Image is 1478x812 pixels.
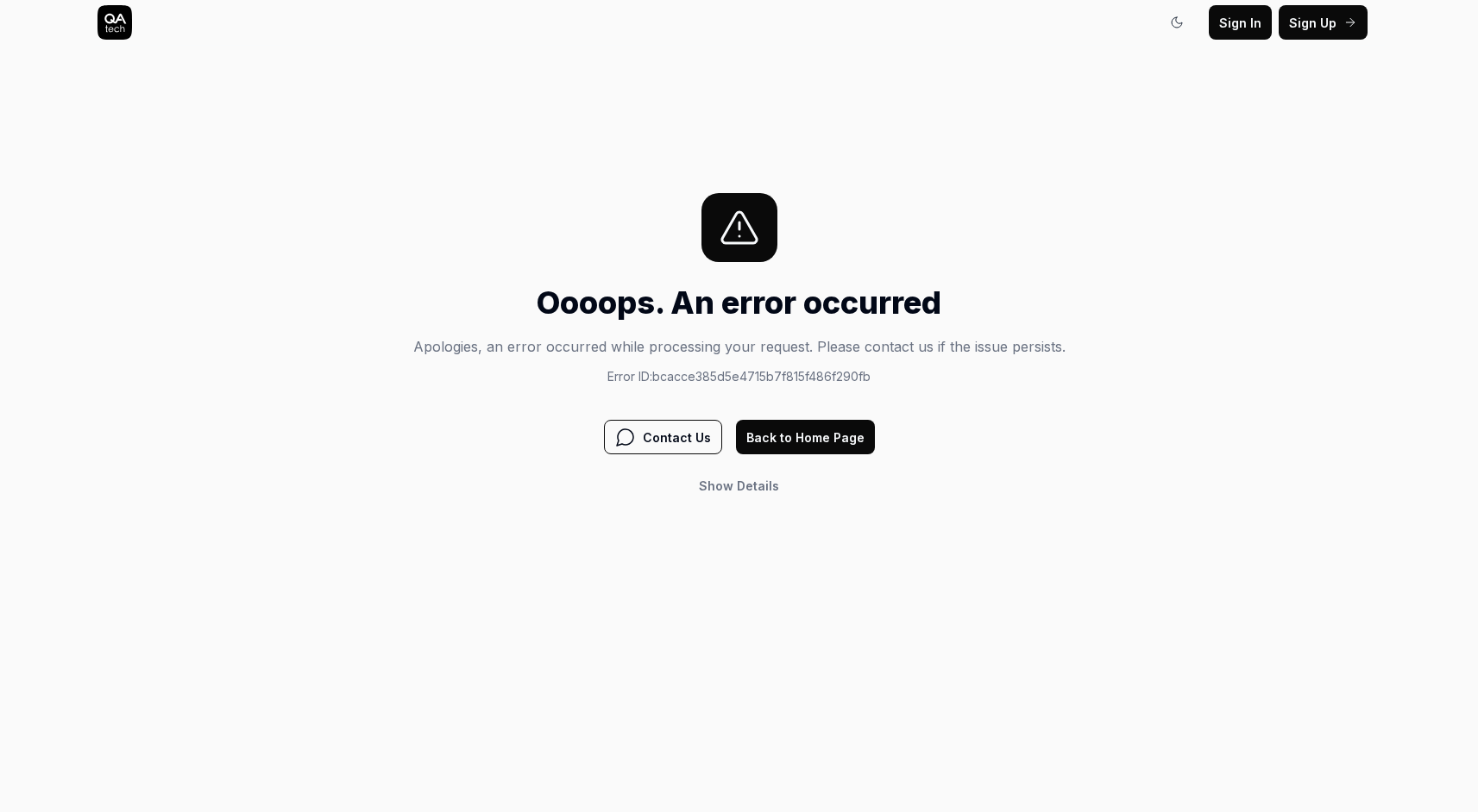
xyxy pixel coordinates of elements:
span: Show [699,478,733,493]
button: Back to Home Page [736,420,875,454]
h1: Oooops. An error occurred [413,279,1066,326]
button: Show Details [689,468,789,503]
p: Error ID: bcacce385d5e4715b7f815f486f290fb [413,367,1066,385]
span: Sign Up [1289,14,1336,32]
span: Sign In [1219,14,1261,32]
p: Apologies, an error occurred while processing your request. Please contact us if the issue persists. [413,336,1066,357]
button: Sign In [1209,5,1272,40]
span: Details [737,478,779,493]
button: Sign Up [1279,5,1368,40]
button: Contact Us [604,420,722,454]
